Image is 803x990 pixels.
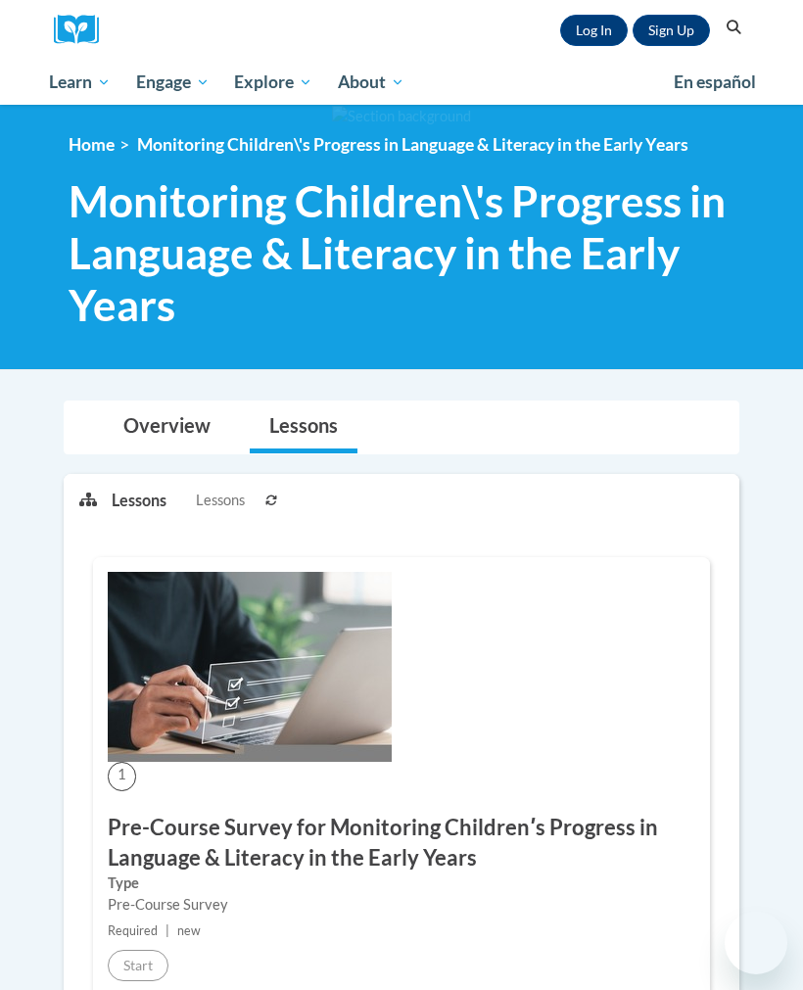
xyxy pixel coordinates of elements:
label: Type [108,872,695,894]
i:  [726,21,743,35]
span: Monitoring Children\'s Progress in Language & Literacy in the Early Years [137,134,688,155]
a: Cox Campus [54,15,113,45]
img: Section background [332,106,471,127]
button: Start [108,950,168,981]
a: Overview [104,401,230,453]
iframe: Button to launch messaging window [725,912,787,974]
span: Explore [234,71,312,94]
img: Logo brand [54,15,113,45]
a: Engage [123,60,222,105]
span: 1 [108,762,136,790]
button: Search [720,16,749,39]
a: Learn [36,60,123,105]
span: Engage [136,71,210,94]
span: | [165,923,169,938]
h3: Pre-Course Survey for Monitoring Childrenʹs Progress in Language & Literacy in the Early Years [108,813,695,873]
a: Lessons [250,401,357,453]
img: Course Image [108,572,392,762]
a: En español [661,62,769,103]
span: Monitoring Children\'s Progress in Language & Literacy in the Early Years [69,175,744,330]
a: Home [69,134,115,155]
a: About [325,60,417,105]
span: Learn [49,71,111,94]
span: Required [108,923,158,938]
a: Log In [560,15,628,46]
div: Pre-Course Survey [108,894,695,916]
span: En español [674,71,756,92]
p: Lessons [112,490,166,511]
a: Register [633,15,710,46]
div: Main menu [34,60,769,105]
span: Lessons [196,490,245,511]
a: Explore [221,60,325,105]
span: new [177,923,201,938]
span: About [338,71,404,94]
